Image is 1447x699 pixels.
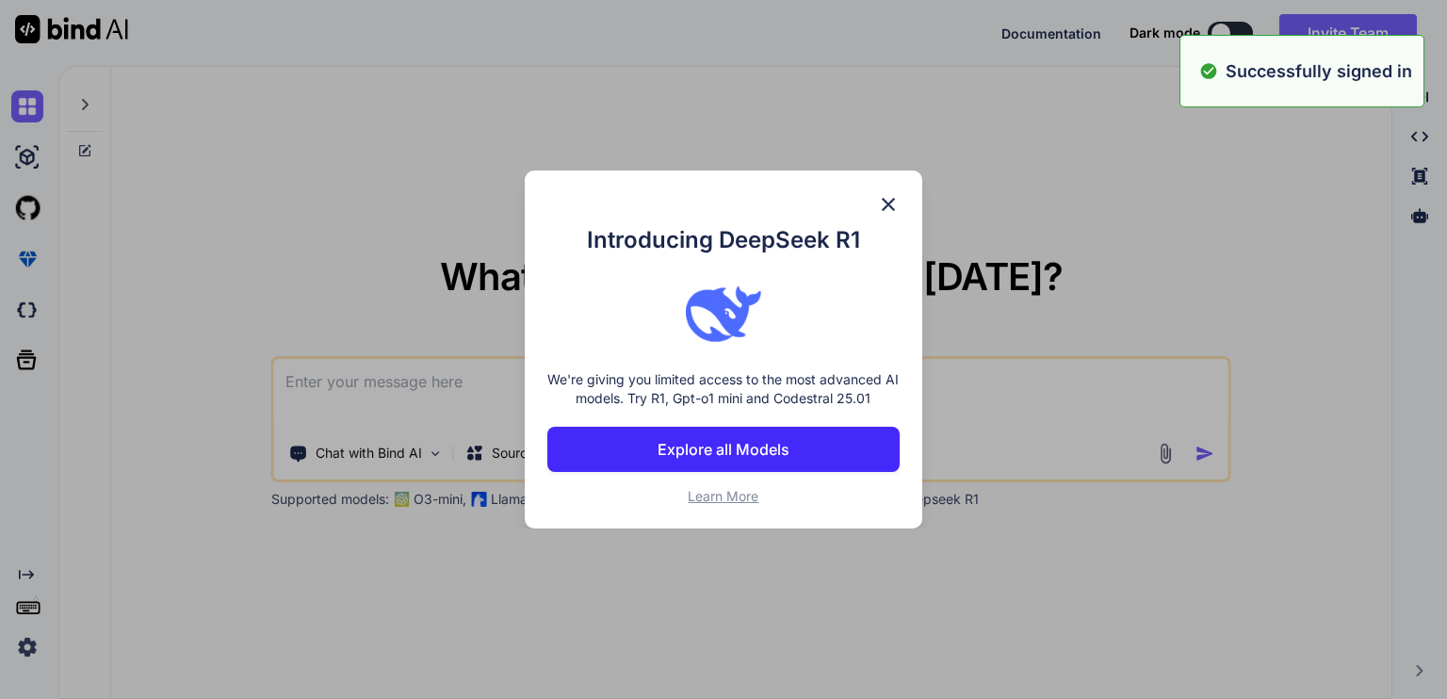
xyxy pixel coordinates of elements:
p: We're giving you limited access to the most advanced AI models. Try R1, Gpt-o1 mini and Codestral... [547,370,900,408]
button: Explore all Models [547,427,900,472]
h1: Introducing DeepSeek R1 [547,223,900,257]
img: alert [1199,58,1218,84]
p: Successfully signed in [1226,58,1412,84]
span: Learn More [688,488,758,504]
img: close [877,193,900,216]
img: bind logo [686,276,761,351]
p: Explore all Models [658,438,789,461]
